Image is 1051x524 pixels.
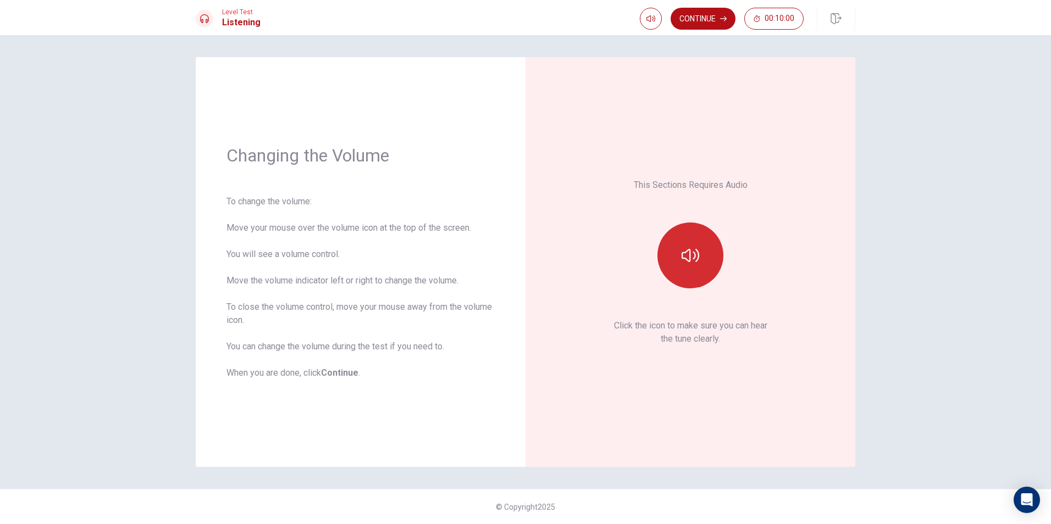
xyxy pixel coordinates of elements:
[671,8,735,30] button: Continue
[496,503,555,511] span: © Copyright 2025
[744,8,804,30] button: 00:10:00
[634,179,748,192] p: This Sections Requires Audio
[226,195,495,380] div: To change the volume: Move your mouse over the volume icon at the top of the screen. You will see...
[222,16,261,29] h1: Listening
[226,144,495,166] h1: Changing the Volume
[321,367,358,378] b: Continue
[1014,487,1040,513] div: Open Intercom Messenger
[614,319,767,345] p: Click the icon to make sure you can hear the tune clearly.
[765,14,794,23] span: 00:10:00
[222,8,261,16] span: Level Test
